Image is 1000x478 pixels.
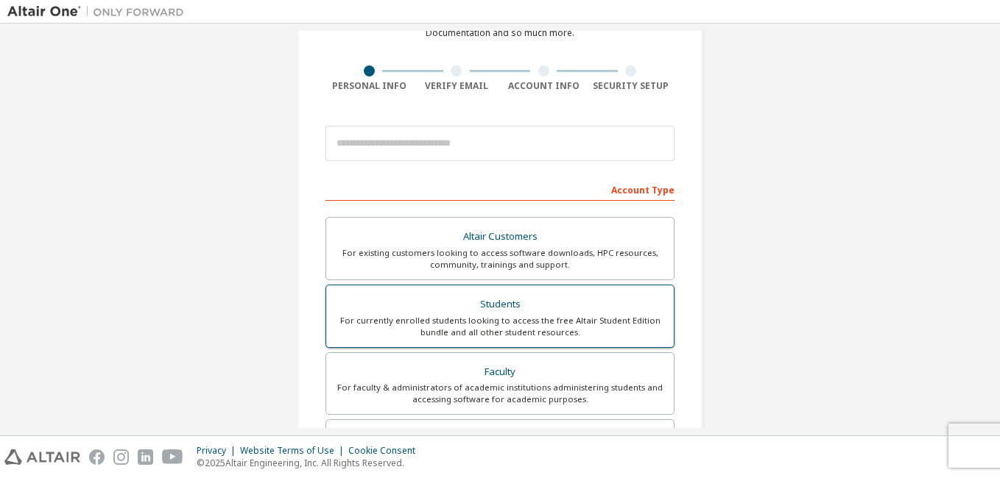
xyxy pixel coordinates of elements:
[335,315,665,338] div: For currently enrolled students looking to access the free Altair Student Edition bundle and all ...
[335,247,665,271] div: For existing customers looking to access software downloads, HPC resources, community, trainings ...
[325,177,675,201] div: Account Type
[500,80,588,92] div: Account Info
[335,362,665,382] div: Faculty
[7,4,191,19] img: Altair One
[325,80,413,92] div: Personal Info
[335,226,665,247] div: Altair Customers
[113,449,129,465] img: instagram.svg
[162,449,183,465] img: youtube.svg
[138,449,153,465] img: linkedin.svg
[335,382,665,405] div: For faculty & administrators of academic institutions administering students and accessing softwa...
[413,80,501,92] div: Verify Email
[197,457,424,469] p: © 2025 Altair Engineering, Inc. All Rights Reserved.
[197,445,240,457] div: Privacy
[588,80,675,92] div: Security Setup
[4,449,80,465] img: altair_logo.svg
[89,449,105,465] img: facebook.svg
[335,294,665,315] div: Students
[240,445,348,457] div: Website Terms of Use
[348,445,424,457] div: Cookie Consent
